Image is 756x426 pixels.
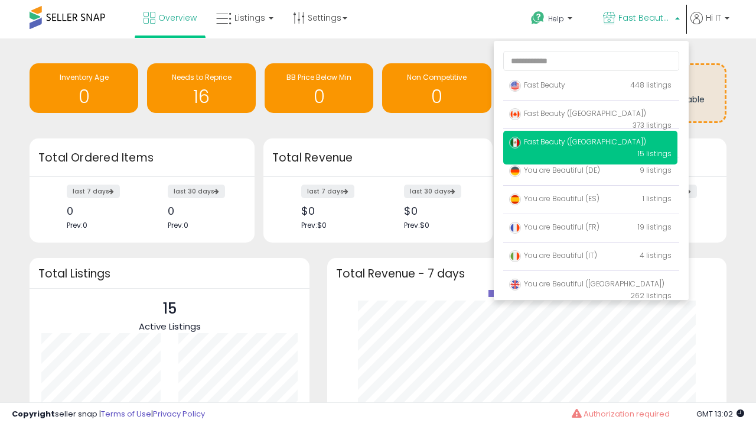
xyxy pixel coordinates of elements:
[336,269,718,278] h3: Total Revenue - 7 days
[153,408,205,419] a: Privacy Policy
[548,14,564,24] span: Help
[147,63,256,113] a: Needs to Reprice 16
[509,250,597,260] span: You are Beautiful (IT)
[530,11,545,25] i: Get Help
[35,87,132,106] h1: 0
[640,250,672,260] span: 4 listings
[12,408,55,419] strong: Copyright
[139,298,201,320] p: 15
[638,222,672,232] span: 19 listings
[234,12,265,24] span: Listings
[404,220,429,230] span: Prev: $0
[690,12,729,38] a: Hi IT
[509,137,646,147] span: Fast Beauty ([GEOGRAPHIC_DATA])
[30,63,138,113] a: Inventory Age 0
[407,72,467,82] span: Non Competitive
[139,320,201,333] span: Active Listings
[286,72,351,82] span: BB Price Below Min
[67,205,133,217] div: 0
[630,80,672,90] span: 448 listings
[38,150,246,166] h3: Total Ordered Items
[509,250,521,262] img: italy.png
[168,205,234,217] div: 0
[301,205,369,217] div: $0
[509,108,646,118] span: Fast Beauty ([GEOGRAPHIC_DATA])
[60,72,109,82] span: Inventory Age
[168,220,188,230] span: Prev: 0
[101,408,151,419] a: Terms of Use
[509,279,521,291] img: uk.png
[272,150,484,166] h3: Total Revenue
[633,120,672,130] span: 373 listings
[301,185,354,198] label: last 7 days
[509,80,521,92] img: usa.png
[265,63,373,113] a: BB Price Below Min 0
[382,63,491,113] a: Non Competitive 0
[643,193,672,204] span: 1 listings
[696,408,744,419] span: 2025-08-16 13:02 GMT
[388,87,485,106] h1: 0
[67,185,120,198] label: last 7 days
[638,149,672,159] span: 15 listings
[509,137,521,149] img: mexico.png
[509,193,521,205] img: spain.png
[12,409,205,420] div: seller snap | |
[404,205,472,217] div: $0
[509,165,521,177] img: germany.png
[172,72,232,82] span: Needs to Reprice
[509,279,664,289] span: You are Beautiful ([GEOGRAPHIC_DATA])
[509,193,599,204] span: You are Beautiful (ES)
[153,87,250,106] h1: 16
[618,12,672,24] span: Fast Beauty ([GEOGRAPHIC_DATA])
[706,12,721,24] span: Hi IT
[509,222,521,234] img: france.png
[271,87,367,106] h1: 0
[640,165,672,175] span: 9 listings
[509,165,600,175] span: You are Beautiful (DE)
[38,269,301,278] h3: Total Listings
[509,80,565,90] span: Fast Beauty
[522,2,592,38] a: Help
[509,108,521,120] img: canada.png
[158,12,197,24] span: Overview
[630,291,672,301] span: 262 listings
[67,220,87,230] span: Prev: 0
[168,185,225,198] label: last 30 days
[404,185,461,198] label: last 30 days
[509,222,599,232] span: You are Beautiful (FR)
[301,220,327,230] span: Prev: $0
